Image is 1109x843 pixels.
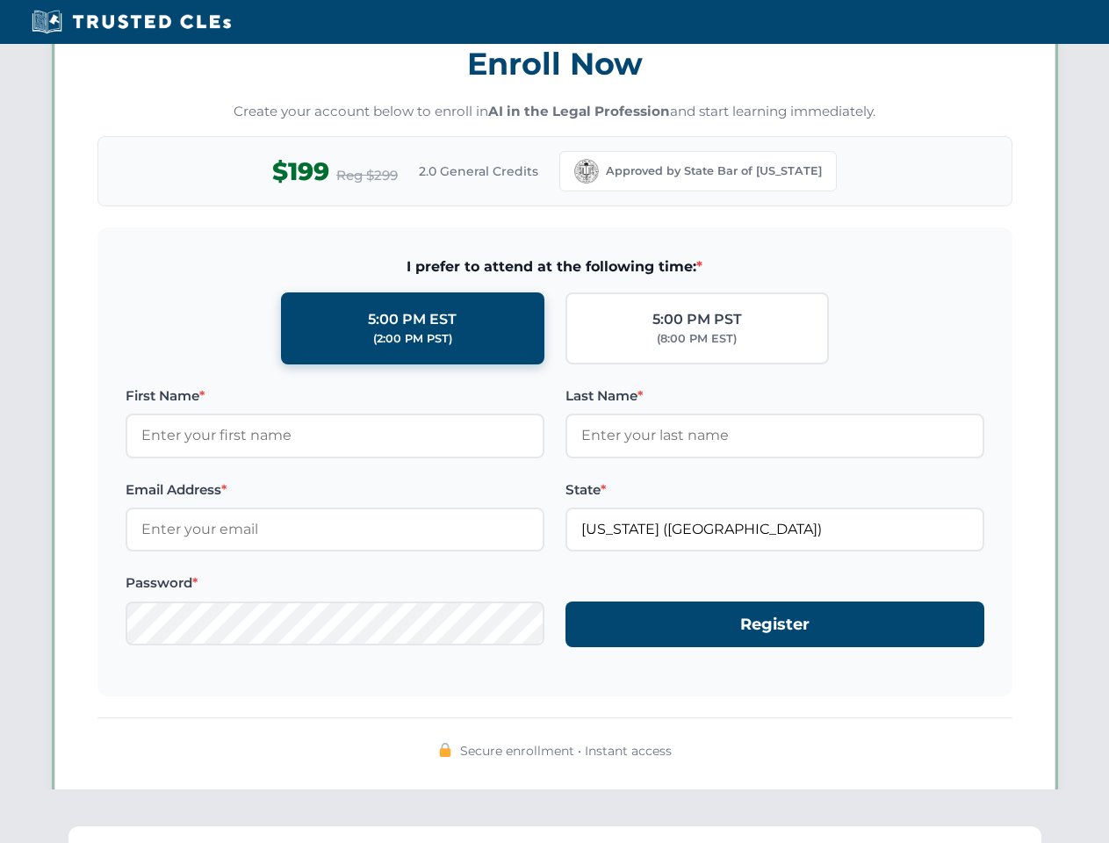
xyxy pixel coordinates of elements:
[565,479,984,501] label: State
[606,162,822,180] span: Approved by State Bar of [US_STATE]
[488,103,670,119] strong: AI in the Legal Profession
[126,256,984,278] span: I prefer to attend at the following time:
[126,479,544,501] label: Email Address
[126,573,544,594] label: Password
[373,330,452,348] div: (2:00 PM PST)
[368,308,457,331] div: 5:00 PM EST
[574,159,599,184] img: California Bar
[26,9,236,35] img: Trusted CLEs
[565,414,984,458] input: Enter your last name
[272,152,329,191] span: $199
[565,602,984,648] button: Register
[438,743,452,757] img: 🔒
[126,385,544,407] label: First Name
[565,508,984,551] input: California (CA)
[97,102,1012,122] p: Create your account below to enroll in and start learning immediately.
[565,385,984,407] label: Last Name
[460,741,672,760] span: Secure enrollment • Instant access
[336,165,398,186] span: Reg $299
[657,330,737,348] div: (8:00 PM EST)
[652,308,742,331] div: 5:00 PM PST
[419,162,538,181] span: 2.0 General Credits
[126,508,544,551] input: Enter your email
[126,414,544,458] input: Enter your first name
[97,36,1012,91] h3: Enroll Now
